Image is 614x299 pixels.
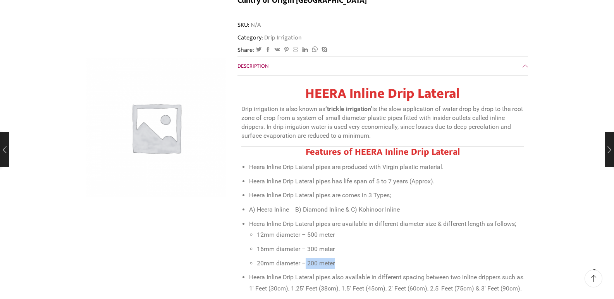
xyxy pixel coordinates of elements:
span: SKU: [237,21,528,29]
strong: HEERA Inline Drip Lateral [305,82,460,105]
strong: Features of HEERA Inline Drip Lateral [306,144,460,160]
li: 16mm diameter – 300 meter [257,244,524,255]
li: Heera Inline Drip Lateral pipes are available in different diameter size & different length as fo... [249,219,524,269]
li: 12mm diameter – 500 meter [257,229,524,241]
a: Description [237,57,528,75]
li: 20mm diameter – 200 meter [257,258,524,269]
a: Drip Irrigation [263,32,302,43]
strong: ‘trickle irrigation’ [325,105,372,113]
li: A) Heera Inline B) Diamond Inline & C) Kohinoor Inline [249,204,524,215]
li: Heera Inline Drip Lateral pipes are produced with Virgin plastic material. [249,162,524,173]
span: Share: [237,46,254,55]
span: Description [237,62,268,70]
span: N/A [249,21,261,29]
li: Heera Inline Drip Lateral pipes are comes in 3 Types; [249,190,524,201]
p: Drip irrigation is also known as is the slow application of water drop by drop to the root zone o... [241,105,524,140]
li: Heera Inline Drip Lateral pipes also available in different spacing between two inline drippers s... [249,272,524,294]
li: Heera Inline Drip Lateral pipes has life span of 5 to 7 years (Approx). [249,176,524,187]
span: Category: [237,33,302,42]
img: Placeholder [86,58,226,197]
